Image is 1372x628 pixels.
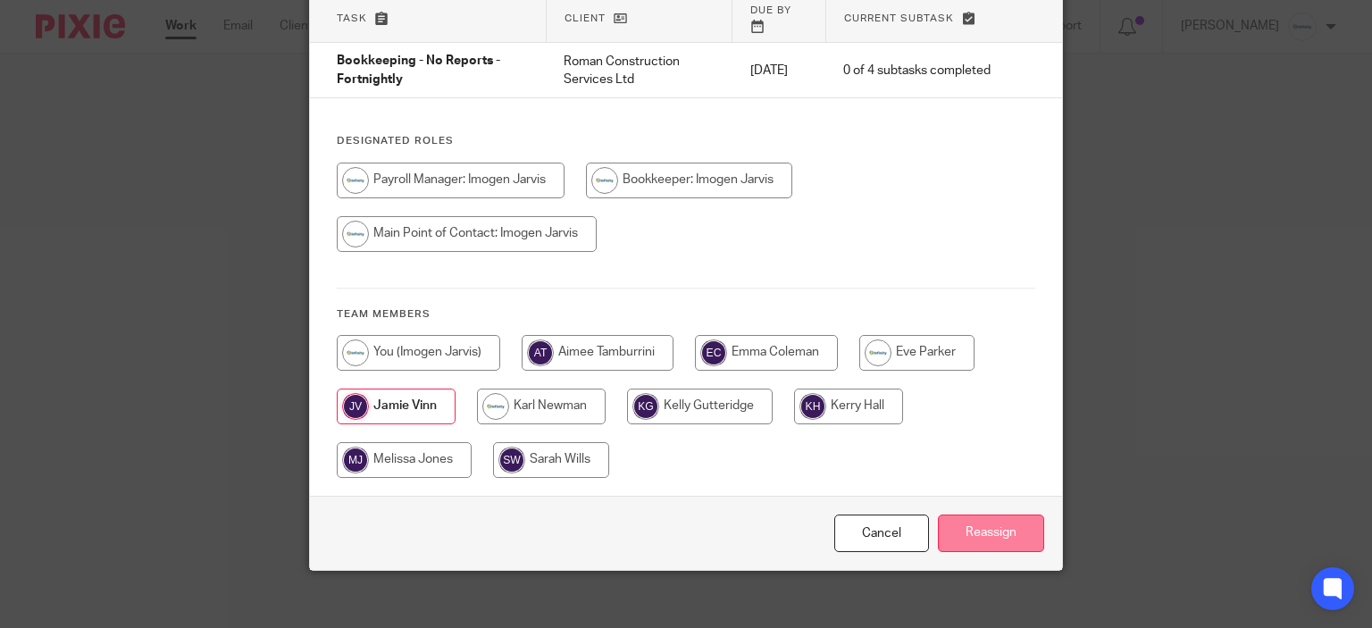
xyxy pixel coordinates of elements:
span: Due by [750,5,791,15]
span: Client [565,13,606,23]
p: Roman Construction Services Ltd [564,53,715,89]
td: 0 of 4 subtasks completed [825,43,1008,98]
span: Current subtask [844,13,954,23]
h4: Designated Roles [337,134,1036,148]
p: [DATE] [750,62,808,80]
h4: Team members [337,307,1036,322]
span: Task [337,13,367,23]
input: Reassign [938,515,1044,553]
a: Close this dialog window [834,515,929,553]
span: Bookkeeping - No Reports - Fortnightly [337,55,500,87]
